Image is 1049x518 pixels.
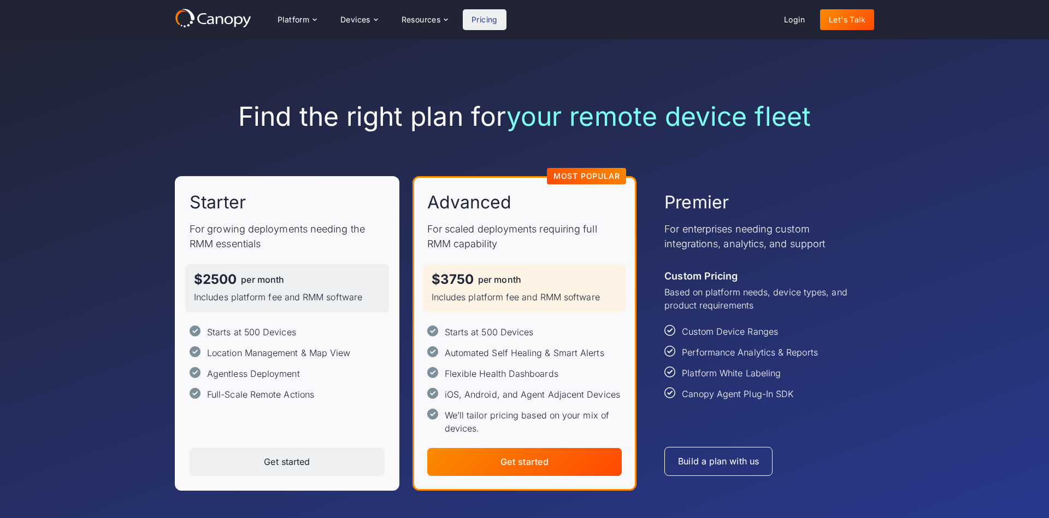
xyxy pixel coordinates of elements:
[427,448,622,476] a: Get started
[207,325,296,339] div: Starts at 500 Devices
[269,9,325,31] div: Platform
[175,101,874,132] h1: Find the right plan for
[664,286,859,312] p: Based on platform needs, device types, and product requirements
[332,9,386,31] div: Devices
[682,346,817,359] div: Performance Analytics & Reports
[194,273,237,286] div: $2500
[278,16,309,24] div: Platform
[445,409,622,435] div: We’ll tailor pricing based on your mix of devices.
[463,9,506,30] a: Pricing
[664,222,859,251] p: For enterprises needing custom integrations, analytics, and support
[190,191,246,214] h2: Starter
[445,325,534,339] div: Starts at 500 Devices
[445,388,620,401] div: iOS, Android, and Agent Adjacent Devices
[190,222,385,251] p: For growing deployments needing the RMM essentials
[432,290,618,304] p: Includes platform fee and RMM software
[664,269,738,283] div: Custom Pricing
[553,172,620,180] div: Most Popular
[506,100,811,132] span: your remote device fleet
[207,388,314,401] div: Full-Scale Remote Actions
[264,457,310,467] div: Get started
[682,325,778,338] div: Custom Device Ranges
[241,275,284,284] div: per month
[340,16,370,24] div: Devices
[393,9,456,31] div: Resources
[427,191,512,214] h2: Advanced
[190,448,385,476] a: Get started
[194,290,380,304] p: Includes platform fee and RMM software
[207,367,300,380] div: Agentless Deployment
[664,447,773,476] a: Build a plan with us
[820,9,874,30] a: Let's Talk
[775,9,814,30] a: Login
[500,457,549,467] div: Get started
[678,456,759,467] div: Build a plan with us
[664,191,729,214] h2: Premier
[427,222,622,251] p: For scaled deployments requiring full RMM capability
[682,387,793,400] div: Canopy Agent Plug-In SDK
[445,367,558,380] div: Flexible Health Dashboards
[402,16,441,24] div: Resources
[207,346,350,359] div: Location Management & Map View
[445,346,604,359] div: Automated Self Healing & Smart Alerts
[478,275,521,284] div: per month
[682,366,781,380] div: Platform White Labeling
[432,273,474,286] div: $3750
